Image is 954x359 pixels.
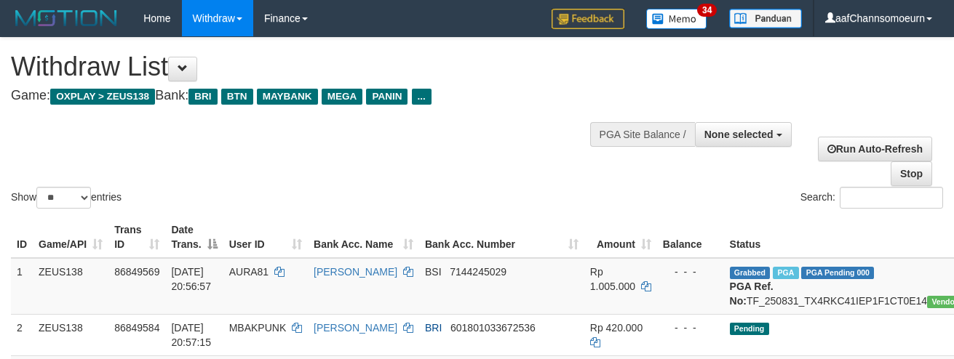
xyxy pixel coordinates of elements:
div: - - - [663,320,718,335]
th: Date Trans.: activate to sort column descending [165,217,223,258]
span: PGA Pending [801,267,874,279]
span: Copy 601801033672536 to clipboard [450,322,536,334]
a: [PERSON_NAME] [314,266,397,278]
span: 86849569 [114,266,159,278]
th: ID [11,217,33,258]
span: Copy 7144245029 to clipboard [450,266,506,278]
img: MOTION_logo.png [11,7,122,29]
span: BTN [221,89,253,105]
span: AURA81 [229,266,269,278]
div: - - - [663,265,718,279]
a: Stop [891,161,932,186]
span: None selected [704,129,774,140]
span: [DATE] 20:57:15 [171,322,211,348]
span: MAYBANK [257,89,318,105]
label: Show entries [11,187,122,209]
span: BRI [425,322,442,334]
span: BRI [188,89,217,105]
span: ... [412,89,432,105]
a: Run Auto-Refresh [818,137,932,161]
span: PANIN [366,89,408,105]
span: 34 [697,4,717,17]
div: PGA Site Balance / [590,122,695,147]
th: Bank Acc. Number: activate to sort column ascending [419,217,584,258]
span: OXPLAY > ZEUS138 [50,89,155,105]
td: 1 [11,258,33,315]
td: ZEUS138 [33,258,108,315]
span: MEGA [322,89,363,105]
img: panduan.png [729,9,802,28]
th: Game/API: activate to sort column ascending [33,217,108,258]
h4: Game: Bank: [11,89,621,103]
span: Pending [730,323,769,335]
input: Search: [840,187,943,209]
span: Marked by aafsreyleap [773,267,798,279]
b: PGA Ref. No: [730,281,774,307]
th: User ID: activate to sort column ascending [223,217,308,258]
span: [DATE] 20:56:57 [171,266,211,292]
td: 2 [11,314,33,355]
th: Balance [657,217,724,258]
span: MBAKPUNK [229,322,287,334]
th: Amount: activate to sort column ascending [584,217,657,258]
label: Search: [800,187,943,209]
span: Grabbed [730,267,771,279]
th: Bank Acc. Name: activate to sort column ascending [308,217,419,258]
span: 86849584 [114,322,159,334]
th: Trans ID: activate to sort column ascending [108,217,165,258]
td: ZEUS138 [33,314,108,355]
span: BSI [425,266,442,278]
a: [PERSON_NAME] [314,322,397,334]
img: Button%20Memo.svg [646,9,707,29]
span: Rp 420.000 [590,322,643,334]
select: Showentries [36,187,91,209]
h1: Withdraw List [11,52,621,81]
img: Feedback.jpg [552,9,624,29]
span: Rp 1.005.000 [590,266,635,292]
button: None selected [695,122,792,147]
